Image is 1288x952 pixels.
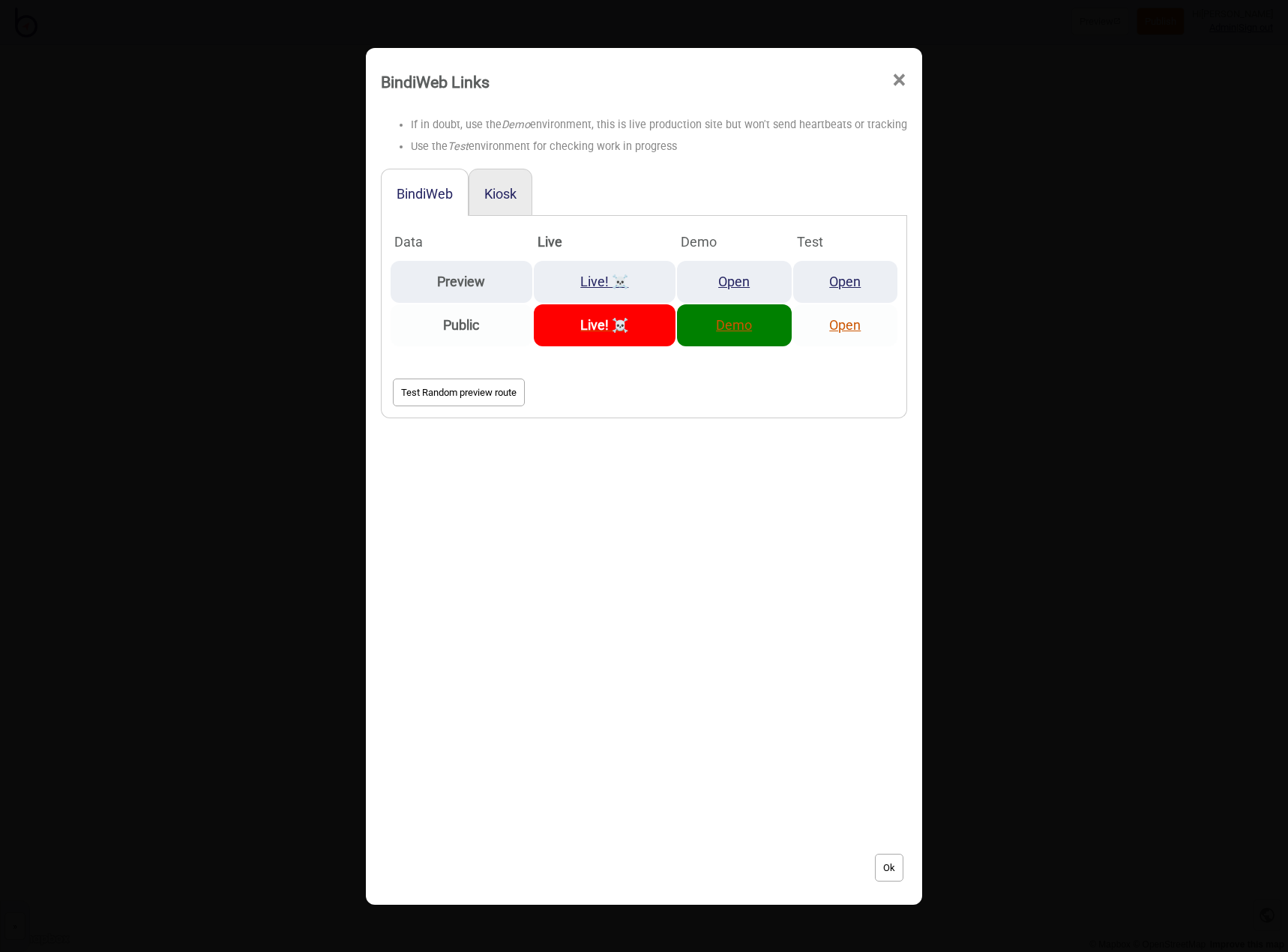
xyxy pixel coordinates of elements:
a: Demo [716,317,752,333]
span: × [891,55,907,105]
a: Open [718,274,750,289]
i: Demo [502,118,530,131]
a: Live! ☠️ [580,274,628,289]
button: Kiosk [484,186,517,202]
li: If in doubt, use the environment, this is live production site but won't send heartbeats or tracking [411,115,907,136]
th: Test [793,225,897,259]
i: Test [448,140,469,153]
th: Data [391,225,532,259]
button: BindiWeb [397,186,453,202]
strong: Live [538,234,562,250]
button: Test Random preview route [393,379,525,406]
li: Use the environment for checking work in progress [411,136,907,158]
button: Ok [875,854,903,882]
strong: Preview [437,274,485,289]
a: Open [829,274,861,289]
a: Live! ☠️ [580,317,628,333]
a: Open [829,317,861,333]
div: BindiWeb Links [381,66,490,98]
strong: Public [443,317,479,333]
th: Demo [677,225,792,259]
